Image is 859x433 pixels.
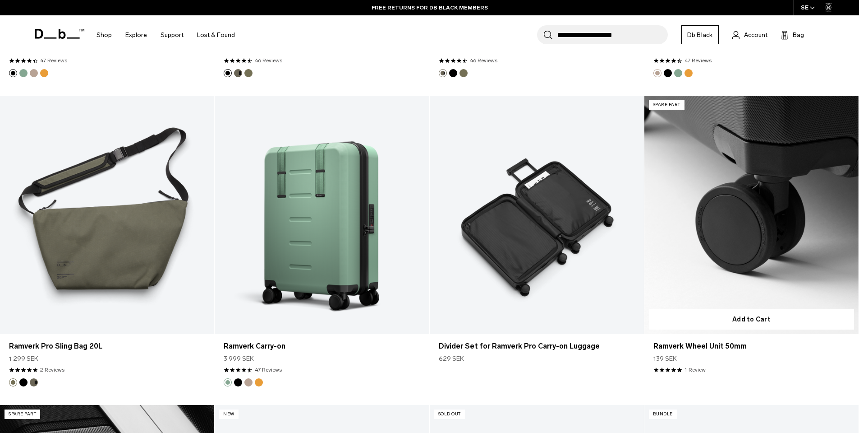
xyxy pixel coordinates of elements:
[684,56,712,65] a: 47 reviews
[244,378,253,386] button: Fogbow Beige
[224,69,232,77] button: Black Out
[161,19,184,51] a: Support
[649,100,684,110] p: Spare Part
[653,341,850,352] a: Ramverk Wheel Unit 50mm
[449,69,457,77] button: Black Out
[664,69,672,77] button: Black Out
[684,69,693,77] button: Parhelion Orange
[681,25,719,44] a: Db Black
[434,410,465,419] p: Sold Out
[40,69,48,77] button: Parhelion Orange
[372,4,488,12] a: FREE RETURNS FOR DB BLACK MEMBERS
[653,354,677,363] span: 139 SEK
[793,30,804,40] span: Bag
[439,354,464,363] span: 629 SEK
[40,56,67,65] a: 47 reviews
[439,341,635,352] a: Divider Set for Ramverk Pro Carry-on Luggage
[224,354,254,363] span: 3 999 SEK
[244,69,253,77] button: Mash Green
[649,309,854,330] button: Add to Cart
[9,378,17,386] button: Mash Green
[744,30,767,40] span: Account
[255,378,263,386] button: Parhelion Orange
[653,69,661,77] button: Fogbow Beige
[30,378,38,386] button: Forest Green
[219,410,239,419] p: New
[90,15,242,55] nav: Main Navigation
[781,29,804,40] button: Bag
[255,366,282,374] a: 47 reviews
[40,366,64,374] a: 2 reviews
[5,410,40,419] p: Spare Part
[430,96,644,334] a: Divider Set for Ramverk Pro Carry-on Luggage
[9,69,17,77] button: Black Out
[19,378,28,386] button: Black Out
[684,366,706,374] a: 1 reviews
[9,341,205,352] a: Ramverk Pro Sling Bag 20L
[674,69,682,77] button: Green Ray
[9,354,38,363] span: 1 299 SEK
[224,341,420,352] a: Ramverk Carry-on
[732,29,767,40] a: Account
[197,19,235,51] a: Lost & Found
[470,56,497,65] a: 46 reviews
[19,69,28,77] button: Green Ray
[439,69,447,77] button: Forest Green
[255,56,282,65] a: 46 reviews
[649,410,677,419] p: Bundle
[215,96,429,334] a: Ramverk Carry-on
[234,378,242,386] button: Black Out
[644,96,859,334] a: Ramverk Wheel Unit 50mm
[224,378,232,386] button: Green Ray
[96,19,112,51] a: Shop
[459,69,468,77] button: Mash Green
[30,69,38,77] button: Fogbow Beige
[234,69,242,77] button: Forest Green
[125,19,147,51] a: Explore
